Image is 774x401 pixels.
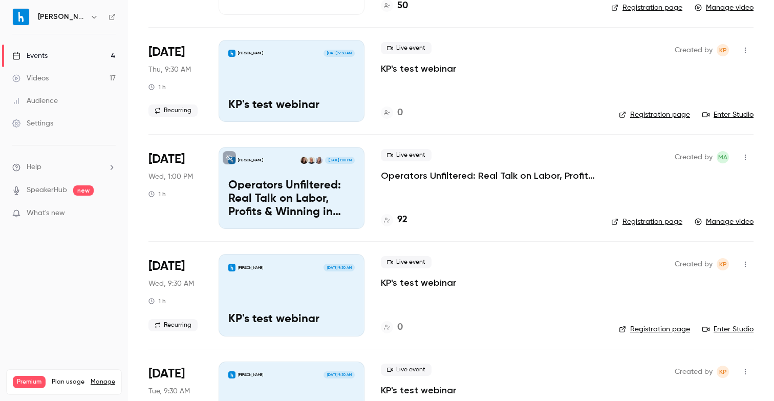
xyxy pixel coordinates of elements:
[675,258,713,270] span: Created by
[8,207,197,238] div: Salim says…
[27,162,41,173] span: Help
[45,173,188,193] div: will it cause a disruption if I de-activate the user who created the evenet?
[27,185,67,196] a: SpeakerHub
[91,378,115,386] a: Manage
[176,331,192,348] button: Send a message…
[8,82,197,106] div: Salim says…
[7,4,26,24] button: go back
[12,162,116,173] li: help-dropdown-opener
[12,96,58,106] div: Audience
[8,268,197,309] div: Salim says…
[381,62,456,75] a: KP's test webinar
[148,319,198,331] span: Recurring
[381,42,432,54] span: Live event
[27,208,65,219] span: What's new
[8,106,168,158] div: Hey [PERSON_NAME],No worries, every teammates that have access to your account can run the event
[381,213,407,227] a: 92
[37,309,197,342] div: thanks for your help we can close the chat
[148,386,190,396] span: Tue, 9:30 AM
[308,157,315,164] img: Justin Hall
[695,217,754,227] a: Manage video
[675,366,713,378] span: Created by
[702,110,754,120] a: Enter Studio
[148,65,191,75] span: Thu, 9:30 AM
[238,372,263,377] p: [PERSON_NAME]
[619,324,690,334] a: Registration page
[8,106,197,166] div: Salim says…
[719,366,727,378] span: KP
[13,376,46,388] span: Premium
[381,149,432,161] span: Live event
[148,297,166,305] div: 1 h
[8,207,98,230] div: no, you can proceed
[381,106,403,120] a: 0
[381,256,432,268] span: Live event
[675,151,713,163] span: Created by
[228,50,235,57] img: KP's test webinar
[397,106,403,120] h4: 0
[219,254,364,336] a: KP's test webinar[PERSON_NAME][DATE] 9:30 AMKP's test webinar
[719,258,727,270] span: KP
[13,9,29,25] img: Harri
[148,279,194,289] span: Wed, 9:30 AM
[8,268,81,291] div: You’re welcome[PERSON_NAME] • 1h ago
[154,244,188,254] div: ok thanks
[228,179,355,219] p: Operators Unfiltered: Real Talk on Labor, Profits & Winning in [DATE]
[148,151,185,167] span: [DATE]
[145,238,197,260] div: ok thanks
[702,324,754,334] a: Enter Studio
[148,147,202,229] div: Aug 6 Wed, 1:00 PM (America/New York)
[717,44,729,56] span: Kate Price
[44,85,175,94] div: joined the conversation
[29,6,46,22] img: Profile image for Salim
[228,99,355,112] p: KP's test webinar
[324,50,354,57] span: [DATE] 9:30 AM
[675,44,713,56] span: Created by
[16,275,73,285] div: You’re welcome
[50,13,95,23] p: Active 1h ago
[148,40,202,122] div: Aug 7 Thu, 2:30 PM (Europe/London)
[73,185,94,196] span: new
[8,32,197,83] div: Operator says…
[238,158,263,163] p: [PERSON_NAME]
[719,44,727,56] span: KP
[611,217,682,227] a: Registration page
[31,84,41,94] img: Profile image for Salim
[160,4,180,24] button: Home
[148,83,166,91] div: 1 h
[219,40,364,122] a: KP's test webinar[PERSON_NAME][DATE] 9:30 AMKP's test webinar
[228,371,235,378] img: KP's test webinar
[52,378,84,386] span: Plan usage
[397,321,403,334] h4: 0
[381,170,595,182] p: Operators Unfiltered: Real Talk on Labor, Profits & Winning in [DATE]
[16,293,97,299] div: [PERSON_NAME] • 1h ago
[315,157,322,164] img: Kriste Sareyani
[619,110,690,120] a: Registration page
[8,238,197,268] div: user says…
[238,265,263,270] p: [PERSON_NAME]
[219,147,364,229] a: Operators Unfiltered: Real Talk on Labor, Profits & Winning in 2025 [PERSON_NAME]Kriste SareyaniJ...
[228,313,355,326] p: KP's test webinar
[381,321,403,334] a: 0
[381,384,456,396] p: KP's test webinar
[148,44,185,60] span: [DATE]
[381,277,456,289] a: KP's test webinar
[718,151,727,163] span: MA
[49,335,57,344] button: Gif picker
[324,264,354,271] span: [DATE] 9:30 AM
[16,38,160,69] div: You will be notified here and by email ( )
[32,335,40,344] button: Emoji picker
[37,167,197,199] div: will it cause a disruption if I de-activate the user who created the evenet?
[238,51,263,56] p: [PERSON_NAME]
[65,335,73,344] button: Start recording
[16,112,160,152] div: Hey [PERSON_NAME], No worries, every teammates that have access to your account can run the event
[50,5,116,13] h1: [PERSON_NAME]
[8,32,168,75] div: You will be notified here and by email ([EMAIL_ADDRESS][PERSON_NAME][PERSON_NAME][DOMAIN_NAME])
[148,104,198,117] span: Recurring
[180,4,198,23] div: Close
[324,371,354,378] span: [DATE] 9:30 AM
[717,258,729,270] span: Kate Price
[695,3,754,13] a: Manage video
[8,167,197,207] div: user says…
